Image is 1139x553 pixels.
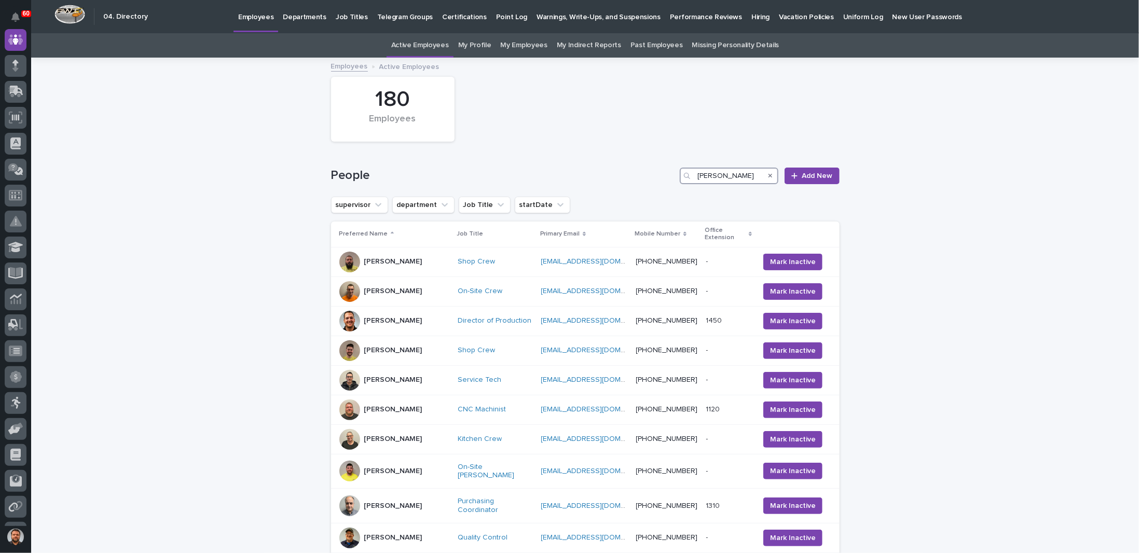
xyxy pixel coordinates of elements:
[331,336,840,365] tr: [PERSON_NAME]Shop Crew [EMAIL_ADDRESS][DOMAIN_NAME] [PHONE_NUMBER]-- Mark Inactive
[331,168,676,183] h1: People
[770,345,816,356] span: Mark Inactive
[636,467,698,475] a: [PHONE_NUMBER]
[458,463,533,480] a: On-Site [PERSON_NAME]
[364,502,422,510] p: [PERSON_NAME]
[364,467,422,476] p: [PERSON_NAME]
[541,258,658,265] a: [EMAIL_ADDRESS][DOMAIN_NAME]
[770,533,816,543] span: Mark Inactive
[706,433,710,444] p: -
[541,435,658,443] a: [EMAIL_ADDRESS][DOMAIN_NAME]
[706,285,710,296] p: -
[763,342,822,359] button: Mark Inactive
[770,434,816,445] span: Mark Inactive
[54,5,85,24] img: Workspace Logo
[636,534,698,541] a: [PHONE_NUMBER]
[391,33,449,58] a: Active Employees
[458,316,531,325] a: Director of Production
[706,500,722,510] p: 1310
[636,502,698,509] a: [PHONE_NUMBER]
[364,316,422,325] p: [PERSON_NAME]
[331,424,840,454] tr: [PERSON_NAME]Kitchen Crew [EMAIL_ADDRESS][DOMAIN_NAME] [PHONE_NUMBER]-- Mark Inactive
[802,172,833,179] span: Add New
[331,395,840,424] tr: [PERSON_NAME]CNC Machinist [EMAIL_ADDRESS][DOMAIN_NAME] [PHONE_NUMBER]11201120 Mark Inactive
[763,431,822,448] button: Mark Inactive
[458,257,495,266] a: Shop Crew
[331,276,840,306] tr: [PERSON_NAME]On-Site Crew [EMAIL_ADDRESS][DOMAIN_NAME] [PHONE_NUMBER]-- Mark Inactive
[706,374,710,384] p: -
[515,197,570,213] button: startDate
[636,347,698,354] a: [PHONE_NUMBER]
[770,316,816,326] span: Mark Inactive
[458,376,501,384] a: Service Tech
[706,531,710,542] p: -
[349,87,437,113] div: 180
[557,33,621,58] a: My Indirect Reports
[541,467,658,475] a: [EMAIL_ADDRESS][DOMAIN_NAME]
[636,258,698,265] a: [PHONE_NUMBER]
[763,313,822,329] button: Mark Inactive
[770,501,816,511] span: Mark Inactive
[541,376,658,383] a: [EMAIL_ADDRESS][DOMAIN_NAME]
[770,286,816,297] span: Mark Inactive
[540,228,580,240] p: Primary Email
[331,60,368,72] a: Employees
[331,197,388,213] button: supervisor
[763,372,822,389] button: Mark Inactive
[636,435,698,443] a: [PHONE_NUMBER]
[706,403,722,414] p: 1120
[541,347,658,354] a: [EMAIL_ADDRESS][DOMAIN_NAME]
[458,497,533,515] a: Purchasing Coordinator
[770,375,816,385] span: Mark Inactive
[541,317,658,324] a: [EMAIL_ADDRESS][DOMAIN_NAME]
[339,228,388,240] p: Preferred Name
[541,406,658,413] a: [EMAIL_ADDRESS][DOMAIN_NAME]
[705,225,747,244] p: Office Extension
[692,33,779,58] a: Missing Personality Details
[541,534,658,541] a: [EMAIL_ADDRESS][DOMAIN_NAME]
[379,60,440,72] p: Active Employees
[331,365,840,395] tr: [PERSON_NAME]Service Tech [EMAIL_ADDRESS][DOMAIN_NAME] [PHONE_NUMBER]-- Mark Inactive
[501,33,547,58] a: My Employees
[331,306,840,336] tr: [PERSON_NAME]Director of Production [EMAIL_ADDRESS][DOMAIN_NAME] [PHONE_NUMBER]14501450 Mark Inac...
[763,463,822,479] button: Mark Inactive
[706,255,710,266] p: -
[763,530,822,546] button: Mark Inactive
[635,228,681,240] p: Mobile Number
[331,489,840,523] tr: [PERSON_NAME]Purchasing Coordinator [EMAIL_ADDRESS][DOMAIN_NAME] [PHONE_NUMBER]13101310 Mark Inac...
[680,168,778,184] div: Search
[331,454,840,489] tr: [PERSON_NAME]On-Site [PERSON_NAME] [EMAIL_ADDRESS][DOMAIN_NAME] [PHONE_NUMBER]-- Mark Inactive
[636,287,698,295] a: [PHONE_NUMBER]
[364,346,422,355] p: [PERSON_NAME]
[541,287,658,295] a: [EMAIL_ADDRESS][DOMAIN_NAME]
[770,257,816,267] span: Mark Inactive
[763,283,822,300] button: Mark Inactive
[770,405,816,415] span: Mark Inactive
[636,406,698,413] a: [PHONE_NUMBER]
[458,435,502,444] a: Kitchen Crew
[458,533,507,542] a: Quality Control
[364,376,422,384] p: [PERSON_NAME]
[458,287,502,296] a: On-Site Crew
[763,254,822,270] button: Mark Inactive
[5,526,26,548] button: users-avatar
[457,228,483,240] p: Job Title
[364,533,422,542] p: [PERSON_NAME]
[23,10,30,17] p: 60
[364,405,422,414] p: [PERSON_NAME]
[458,33,491,58] a: My Profile
[349,114,437,135] div: Employees
[103,12,148,21] h2: 04. Directory
[770,466,816,476] span: Mark Inactive
[5,6,26,28] button: Notifications
[706,344,710,355] p: -
[364,257,422,266] p: [PERSON_NAME]
[630,33,683,58] a: Past Employees
[706,314,724,325] p: 1450
[636,317,698,324] a: [PHONE_NUMBER]
[364,435,422,444] p: [PERSON_NAME]
[458,346,495,355] a: Shop Crew
[763,497,822,514] button: Mark Inactive
[706,465,710,476] p: -
[459,197,511,213] button: Job Title
[364,287,422,296] p: [PERSON_NAME]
